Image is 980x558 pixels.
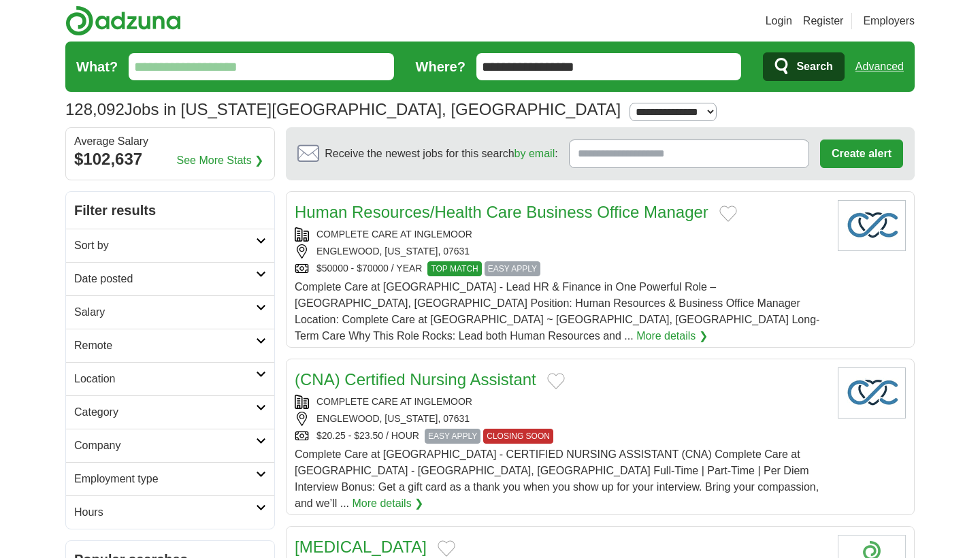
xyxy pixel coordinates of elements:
[66,295,274,329] a: Salary
[796,53,832,80] span: Search
[74,338,256,354] h2: Remote
[74,304,256,321] h2: Salary
[74,271,256,287] h2: Date posted
[74,438,256,454] h2: Company
[66,495,274,529] a: Hours
[295,412,827,426] div: ENGLEWOOD, [US_STATE], 07631
[65,100,621,118] h1: Jobs in [US_STATE][GEOGRAPHIC_DATA], [GEOGRAPHIC_DATA]
[295,261,827,276] div: $50000 - $70000 / YEAR
[483,429,553,444] span: CLOSING SOON
[66,395,274,429] a: Category
[74,471,256,487] h2: Employment type
[74,404,256,421] h2: Category
[66,262,274,295] a: Date posted
[65,97,125,122] span: 128,092
[66,192,274,229] h2: Filter results
[838,367,906,419] img: Company logo
[353,495,424,512] a: More details ❯
[416,56,465,77] label: Where?
[803,13,844,29] a: Register
[425,429,480,444] span: EASY APPLY
[295,395,827,409] div: COMPLETE CARE AT INGLEMOOR
[295,448,819,509] span: Complete Care at [GEOGRAPHIC_DATA] - CERTIFIED NURSING ASSISTANT (CNA) Complete Care at [GEOGRAPH...
[66,362,274,395] a: Location
[65,5,181,36] img: Adzuna logo
[295,281,819,342] span: Complete Care at [GEOGRAPHIC_DATA] - Lead HR & Finance in One Powerful Role – [GEOGRAPHIC_DATA], ...
[76,56,118,77] label: What?
[636,328,708,344] a: More details ❯
[295,244,827,259] div: ENGLEWOOD, [US_STATE], 07631
[66,229,274,262] a: Sort by
[295,203,708,221] a: Human Resources/Health Care Business Office Manager
[295,429,827,444] div: $20.25 - $23.50 / HOUR
[295,538,427,556] a: [MEDICAL_DATA]
[863,13,915,29] a: Employers
[177,152,264,169] a: See More Stats ❯
[820,139,903,168] button: Create alert
[66,329,274,362] a: Remote
[74,504,256,521] h2: Hours
[838,200,906,251] img: Company logo
[485,261,540,276] span: EASY APPLY
[547,373,565,389] button: Add to favorite jobs
[295,370,536,389] a: (CNA) Certified Nursing Assistant
[514,148,555,159] a: by email
[74,136,266,147] div: Average Salary
[66,429,274,462] a: Company
[427,261,481,276] span: TOP MATCH
[74,371,256,387] h2: Location
[295,227,827,242] div: COMPLETE CARE AT INGLEMOOR
[855,53,904,80] a: Advanced
[763,52,844,81] button: Search
[325,146,557,162] span: Receive the newest jobs for this search :
[74,237,256,254] h2: Sort by
[66,462,274,495] a: Employment type
[438,540,455,557] button: Add to favorite jobs
[766,13,792,29] a: Login
[74,147,266,171] div: $102,637
[719,206,737,222] button: Add to favorite jobs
